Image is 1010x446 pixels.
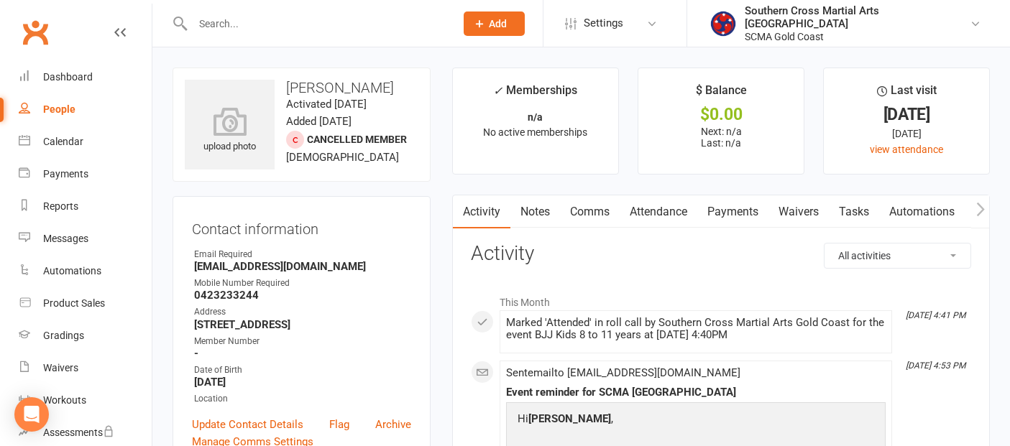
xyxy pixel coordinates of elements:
div: Event reminder for SCMA [GEOGRAPHIC_DATA] [506,386,886,399]
p: Next: n/a Last: n/a [651,126,791,149]
div: Payments [43,168,88,180]
time: Activated [DATE] [286,98,367,111]
div: Product Sales [43,297,105,309]
a: view attendance [870,144,943,155]
div: Member Number [194,335,411,348]
div: $0.00 [651,107,791,122]
h3: [PERSON_NAME] [185,80,418,96]
strong: - [194,347,411,360]
p: Hi , [514,410,878,431]
div: Address [194,305,411,319]
i: [DATE] 4:53 PM [906,361,965,371]
a: Workouts [19,384,152,417]
div: [DATE] [837,107,976,122]
a: People [19,93,152,126]
a: Messages [19,223,152,255]
strong: [DATE] [194,376,411,389]
span: [DEMOGRAPHIC_DATA] [286,151,399,164]
a: Tasks [829,195,879,228]
div: Reports [43,200,78,212]
span: No active memberships [483,126,587,138]
a: Payments [19,158,152,190]
strong: [PERSON_NAME] [528,412,611,425]
img: thumb_image1620786302.png [709,9,738,38]
div: Open Intercom Messenger [14,397,49,432]
strong: [EMAIL_ADDRESS][DOMAIN_NAME] [194,260,411,273]
span: Sent email to [EMAIL_ADDRESS][DOMAIN_NAME] [506,366,740,379]
div: People [43,103,75,115]
i: ✓ [493,84,502,98]
div: Date of Birth [194,363,411,377]
span: Settings [584,7,623,40]
span: Add [489,18,507,29]
div: Dashboard [43,71,93,83]
div: Marked 'Attended' in roll call by Southern Cross Martial Arts Gold Coast for the event BJJ Kids 8... [506,317,886,341]
input: Search... [188,14,445,34]
a: Notes [510,195,560,228]
div: Waivers [43,362,78,373]
a: Waivers [19,352,152,384]
a: Automations [879,195,965,228]
div: SCMA Gold Coast [745,30,970,43]
button: Add [464,11,525,36]
a: Clubworx [17,14,53,50]
a: Activity [453,195,510,228]
strong: [STREET_ADDRESS] [194,318,411,331]
div: $ Balance [696,81,747,107]
time: Added [DATE] [286,115,352,128]
div: Messages [43,233,88,244]
div: Memberships [493,81,577,108]
a: Product Sales [19,287,152,320]
strong: n/a [528,111,543,123]
div: Workouts [43,394,86,406]
strong: 0423233244 [194,289,411,302]
h3: Activity [471,243,971,265]
a: Comms [560,195,620,228]
a: Waivers [768,195,829,228]
a: Payments [697,195,768,228]
h3: Contact information [192,215,411,237]
div: Calendar [43,136,83,147]
div: Assessments [43,427,114,438]
div: [DATE] [837,126,976,141]
a: Gradings [19,320,152,352]
div: Gradings [43,330,84,341]
div: upload photo [185,107,275,154]
div: Southern Cross Martial Arts [GEOGRAPHIC_DATA] [745,4,970,30]
a: Calendar [19,126,152,158]
div: Last visit [877,81,937,107]
a: Reports [19,190,152,223]
a: Update Contact Details [192,416,303,433]
a: Attendance [620,195,697,228]
li: This Month [471,287,971,310]
span: Cancelled member [307,134,407,145]
div: Location [194,392,411,406]
a: Dashboard [19,61,152,93]
a: Automations [19,255,152,287]
div: Automations [43,265,101,277]
a: Archive [375,416,411,433]
div: Mobile Number Required [194,277,411,290]
a: Flag [329,416,349,433]
div: Email Required [194,248,411,261]
i: [DATE] 4:41 PM [906,310,965,320]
